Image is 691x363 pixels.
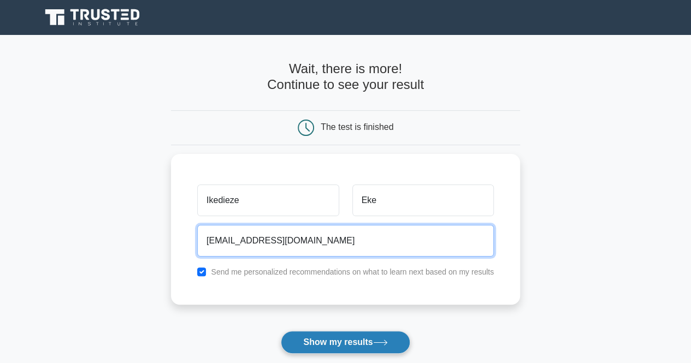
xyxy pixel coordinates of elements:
[197,225,494,257] input: Email
[281,331,410,354] button: Show my results
[211,267,494,276] label: Send me personalized recommendations on what to learn next based on my results
[197,185,339,216] input: First name
[352,185,494,216] input: Last name
[171,61,520,93] h4: Wait, there is more! Continue to see your result
[321,122,393,132] div: The test is finished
